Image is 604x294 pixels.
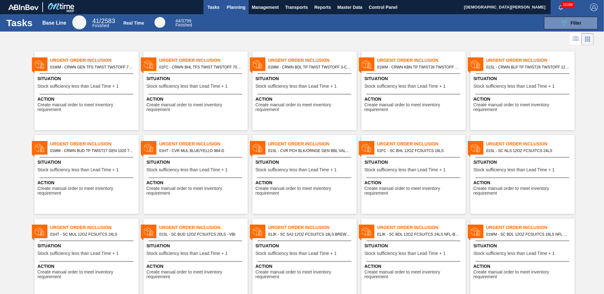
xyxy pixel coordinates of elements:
img: status [362,227,371,236]
div: Card Vision [582,33,594,45]
span: Urgent Order Inclusion [377,224,466,231]
span: Stock sufficiency less than Lead Time + 1 [38,168,119,172]
img: status [471,60,480,69]
img: status [253,227,262,236]
span: Action [365,263,464,270]
span: 01JK - SC SA2 12OZ FCSUITCS 18LS BREWED AT AB [268,231,352,238]
span: Planning [227,3,245,11]
span: 01FC - SC BHL 12OZ FCSUITCS 18LS [377,147,461,154]
span: 01FC - CRWN BHL TFS TWIST TWSTOFF 70# 2-COLR 1458-H 70LB CROWN [159,64,243,71]
span: / 3799 [175,18,191,23]
span: Create manual order to meet inventory requirement [147,103,246,112]
span: Situation [256,75,355,82]
button: Filter [544,17,598,29]
span: Action [474,263,573,270]
button: Notifications [551,3,571,12]
span: Create manual order to meet inventory requirement [38,186,137,196]
span: Create manual order to meet inventory requirement [365,186,464,196]
span: Create manual order to meet inventory requirement [474,103,573,112]
span: Urgent Order Inclusion [159,141,248,147]
span: Urgent Order Inclusion [50,224,139,231]
span: Situation [147,243,246,249]
span: Situation [256,159,355,166]
span: Create manual order to meet inventory requirement [38,270,137,279]
span: Situation [147,75,246,82]
span: Action [38,263,137,270]
span: Create manual order to meet inventory requirement [256,270,355,279]
span: Urgent Order Inclusion [377,141,466,147]
span: Stock sufficiency less than Lead Time + 1 [38,251,119,256]
span: Create manual order to meet inventory requirement [365,103,464,112]
img: status [253,60,262,69]
span: Action [38,96,137,103]
span: Create manual order to meet inventory requirement [474,270,573,279]
span: 01SL - SC NLS 12OZ FCSUITCS 24LS [486,147,570,154]
span: Situation [38,159,137,166]
span: Action [38,179,137,186]
span: Stock sufficiency less than Lead Time + 1 [256,84,337,89]
span: Urgent Order Inclusion [159,57,248,64]
span: Action [474,179,573,186]
img: status [144,60,153,69]
div: Base Line [42,20,66,26]
span: Urgent Order Inclusion [268,224,357,231]
div: Real Time [123,21,144,26]
span: Action [147,179,246,186]
span: Stock sufficiency less than Lead Time + 1 [147,251,228,256]
span: Urgent Order Inclusion [486,224,575,231]
span: Stock sufficiency less than Lead Time + 1 [256,168,337,172]
span: Create manual order to meet inventory requirement [256,103,355,112]
span: Stock sufficiency less than Lead Time + 1 [365,251,446,256]
span: Action [147,96,246,103]
img: TNhmsLtSVTkK8tSr43FrP2fwEKptu5GPRR3wAAAABJRU5ErkJggg== [8,4,39,10]
span: Action [147,263,246,270]
img: Logout [590,3,598,11]
span: Management [252,3,279,11]
img: status [362,143,371,153]
span: 01JK - SC BDL 12OZ FCSUITCS 24LS NFL-BUCCANEERS HULK HANDLE [377,231,461,238]
span: Transports [285,3,308,11]
span: Stock sufficiency less than Lead Time + 1 [147,84,228,89]
span: Situation [147,159,246,166]
span: Urgent Order Inclusion [268,57,357,64]
div: Base Line [92,18,115,28]
span: Stock sufficiency less than Lead Time + 1 [38,84,119,89]
img: status [35,60,44,69]
div: Base Line [72,15,86,29]
span: 01WM - CRWN KBN TP TWIST26 TWSTOFF 22 OZ GLASS BOTTLE [377,64,461,71]
span: 01WM - SC BDL 12OZ FCSUITCS 18LS NFL COMMANDERS [486,231,570,238]
img: status [35,227,44,236]
span: Action [256,179,355,186]
span: Urgent Order Inclusion [377,57,466,64]
span: Situation [365,243,464,249]
span: Urgent Order Inclusion [486,141,575,147]
span: Situation [38,243,137,249]
span: 01MM - CRWN BUD TP TWIST27 GEN 1020 75# 1-COLR [50,147,134,154]
img: status [144,143,153,153]
span: Urgent Order Inclusion [486,57,575,64]
div: Real Time [175,19,192,27]
span: 01MM - CRWN BDL TP TWIST TWSTOFF 3-COLR 26MM COMMON GLASS BOTTLE [268,64,352,71]
span: Stock sufficiency less than Lead Time + 1 [474,168,555,172]
span: Urgent Order Inclusion [159,224,248,231]
span: Master Data [337,3,362,11]
img: status [35,143,44,153]
span: Create manual order to meet inventory requirement [38,103,137,112]
span: Create manual order to meet inventory requirement [147,270,246,279]
span: 01SL - CVR PCH BLK/ORNGE GEN BBL VALVE 1223 [268,147,352,154]
span: Finished [175,22,192,27]
span: Stock sufficiency less than Lead Time + 1 [256,251,337,256]
span: 01SL - CRWN BLP TP TWIST26 TWSTOFF 12 OZ 70 LB [486,64,570,71]
img: status [144,227,153,236]
span: Situation [365,75,464,82]
span: Urgent Order Inclusion [268,141,357,147]
span: Filter [571,21,581,26]
span: Situation [474,243,573,249]
span: Situation [474,159,573,166]
span: Create manual order to meet inventory requirement [147,186,246,196]
span: 01SL - SC BUD 12OZ FCSUITCS 20LS - VBI [159,231,243,238]
span: Situation [474,75,573,82]
span: Create manual order to meet inventory requirement [474,186,573,196]
span: Action [365,179,464,186]
div: Real Time [154,17,165,28]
